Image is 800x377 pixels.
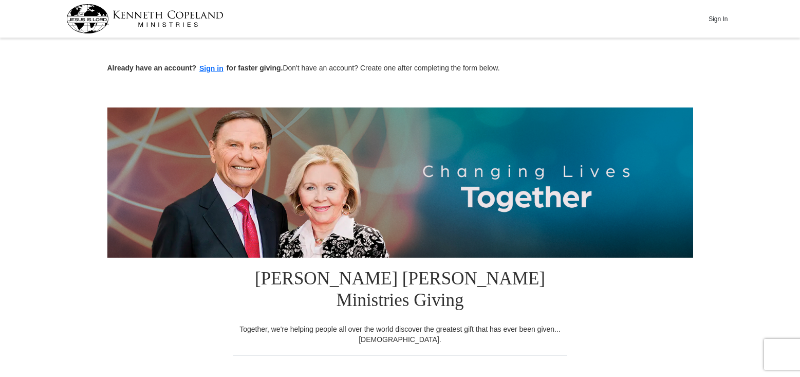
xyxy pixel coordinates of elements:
p: Don't have an account? Create one after completing the form below. [107,63,693,75]
h1: [PERSON_NAME] [PERSON_NAME] Ministries Giving [233,258,567,324]
img: kcm-header-logo.svg [66,4,224,33]
strong: Already have an account? for faster giving. [107,64,283,72]
div: Together, we're helping people all over the world discover the greatest gift that has ever been g... [233,324,567,345]
button: Sign In [703,11,734,27]
button: Sign in [196,63,227,75]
